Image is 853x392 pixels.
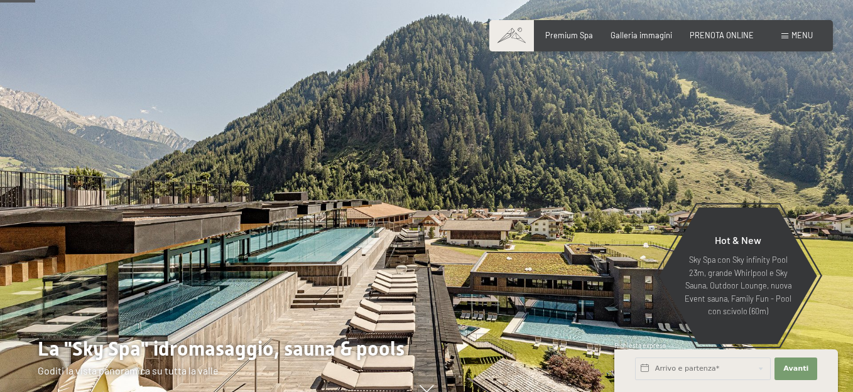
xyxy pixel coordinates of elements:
[545,30,593,40] a: Premium Spa
[791,30,813,40] span: Menu
[783,364,808,374] span: Avanti
[614,342,666,349] span: Richiesta express
[774,358,817,380] button: Avanti
[715,234,761,246] span: Hot & New
[690,30,754,40] a: PRENOTA ONLINE
[611,30,672,40] a: Galleria immagini
[658,207,818,345] a: Hot & New Sky Spa con Sky infinity Pool 23m, grande Whirlpool e Sky Sauna, Outdoor Lounge, nuova ...
[683,253,793,317] p: Sky Spa con Sky infinity Pool 23m, grande Whirlpool e Sky Sauna, Outdoor Lounge, nuova Event saun...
